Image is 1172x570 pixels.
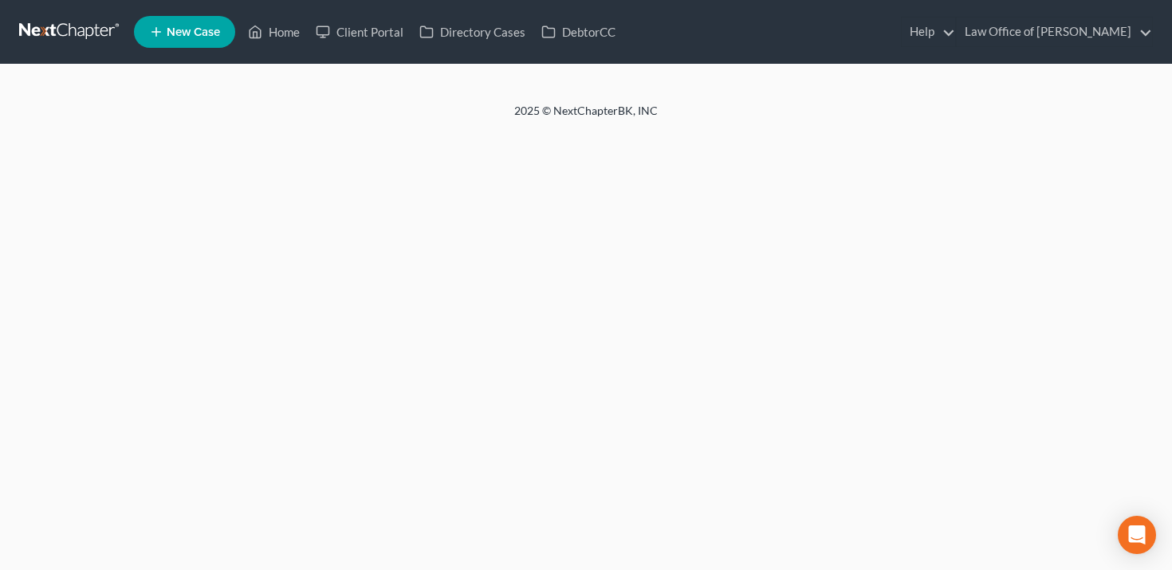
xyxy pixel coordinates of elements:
div: 2025 © NextChapterBK, INC [132,103,1040,132]
div: Open Intercom Messenger [1118,516,1156,554]
a: Home [240,18,308,46]
new-legal-case-button: New Case [134,16,235,48]
a: Client Portal [308,18,411,46]
a: DebtorCC [533,18,623,46]
a: Directory Cases [411,18,533,46]
a: Help [902,18,955,46]
a: Law Office of [PERSON_NAME] [957,18,1152,46]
